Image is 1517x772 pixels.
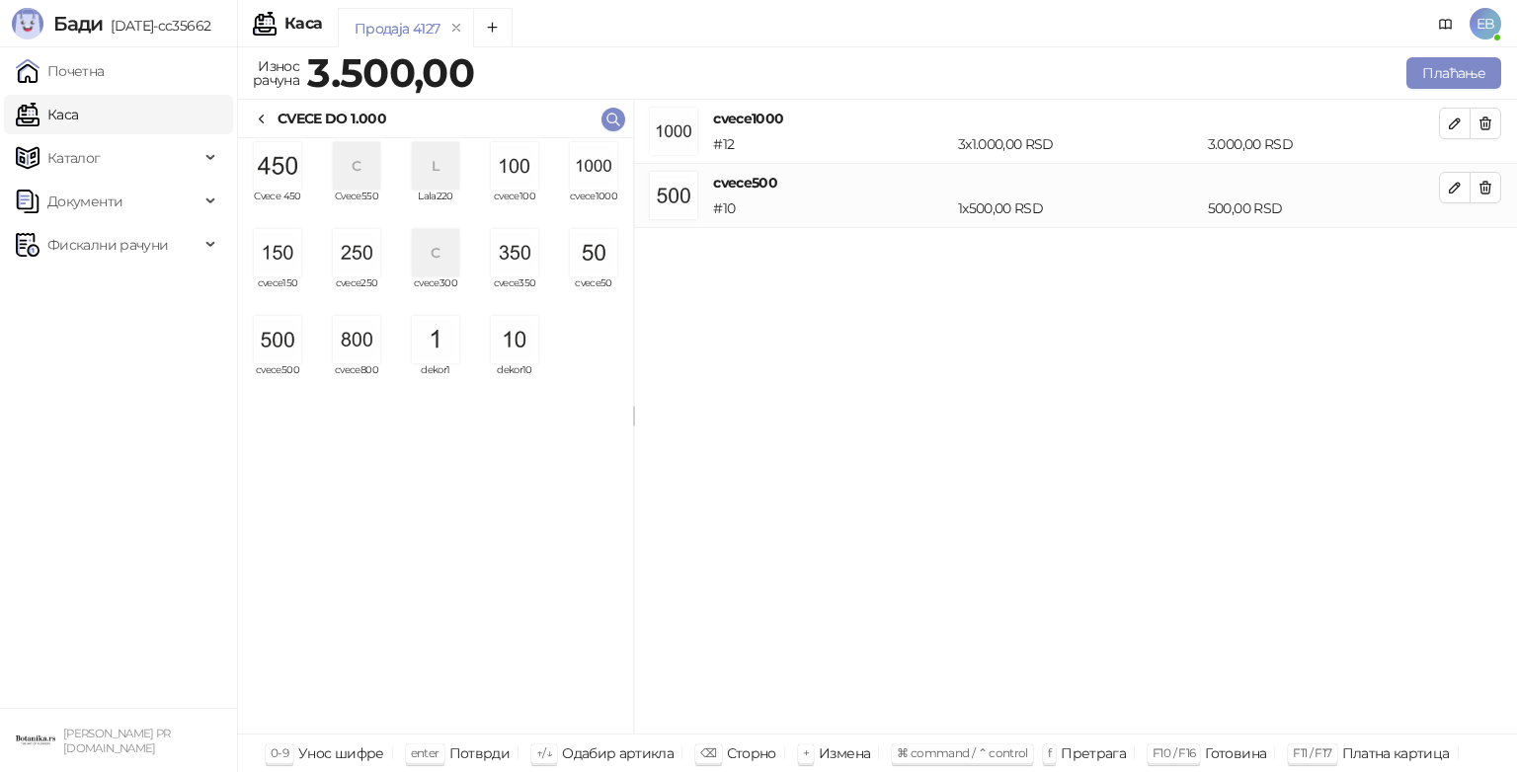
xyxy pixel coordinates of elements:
[47,225,168,265] span: Фискални рачуни
[16,51,105,91] a: Почетна
[246,192,309,221] span: Cvece 450
[727,740,776,766] div: Сторно
[325,192,388,221] span: Cvece550
[562,740,674,766] div: Одабир артикла
[1048,745,1051,760] span: f
[1061,740,1126,766] div: Претрага
[249,53,303,93] div: Износ рачуна
[1204,197,1443,219] div: 500,00 RSD
[333,316,380,363] img: Slika
[562,278,625,308] span: cvece50
[709,133,954,155] div: # 12
[404,365,467,395] span: dekor1
[238,138,633,733] div: grid
[562,192,625,221] span: cvece1000
[536,745,552,760] span: ↑/↓
[12,8,43,39] img: Logo
[307,48,474,97] strong: 3.500,00
[819,740,870,766] div: Измена
[246,278,309,308] span: cvece150
[1470,8,1501,39] span: EB
[271,745,288,760] span: 0-9
[103,17,210,35] span: [DATE]-cc35662
[254,316,301,363] img: Slika
[412,229,459,276] div: C
[483,278,546,308] span: cvece350
[570,229,617,276] img: Slika
[355,18,439,39] div: Продаја 4127
[404,192,467,221] span: Lala220
[954,133,1204,155] div: 3 x 1.000,00 RSD
[491,142,538,190] img: Slika
[412,142,459,190] div: L
[284,16,322,32] div: Каса
[700,745,716,760] span: ⌫
[246,365,309,395] span: cvece500
[16,721,55,760] img: 64x64-companyLogo-0e2e8aaa-0bd2-431b-8613-6e3c65811325.png
[1342,740,1450,766] div: Платна картица
[473,8,513,47] button: Add tab
[449,740,511,766] div: Потврди
[491,316,538,363] img: Slika
[63,727,171,755] small: [PERSON_NAME] PR [DOMAIN_NAME]
[483,192,546,221] span: cvece100
[1430,8,1462,39] a: Документација
[53,12,103,36] span: Бади
[47,182,122,221] span: Документи
[709,197,954,219] div: # 10
[954,197,1204,219] div: 1 x 500,00 RSD
[254,142,301,190] img: Slika
[491,229,538,276] img: Slika
[443,20,469,37] button: remove
[254,229,301,276] img: Slika
[713,108,1439,129] h4: cvece1000
[412,316,459,363] img: Slika
[1153,745,1195,760] span: F10 / F16
[47,138,101,178] span: Каталог
[325,365,388,395] span: cvece800
[1205,740,1266,766] div: Готовина
[298,740,384,766] div: Унос шифре
[1293,745,1331,760] span: F11 / F17
[1406,57,1501,89] button: Плаћање
[325,278,388,308] span: cvece250
[713,172,1439,193] h4: cvece500
[333,229,380,276] img: Slika
[411,745,439,760] span: enter
[1204,133,1443,155] div: 3.000,00 RSD
[16,95,78,134] a: Каса
[333,142,380,190] div: C
[897,745,1028,760] span: ⌘ command / ⌃ control
[278,108,386,129] div: CVECE DO 1.000
[483,365,546,395] span: dekor10
[803,745,809,760] span: +
[404,278,467,308] span: cvece300
[570,142,617,190] img: Slika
